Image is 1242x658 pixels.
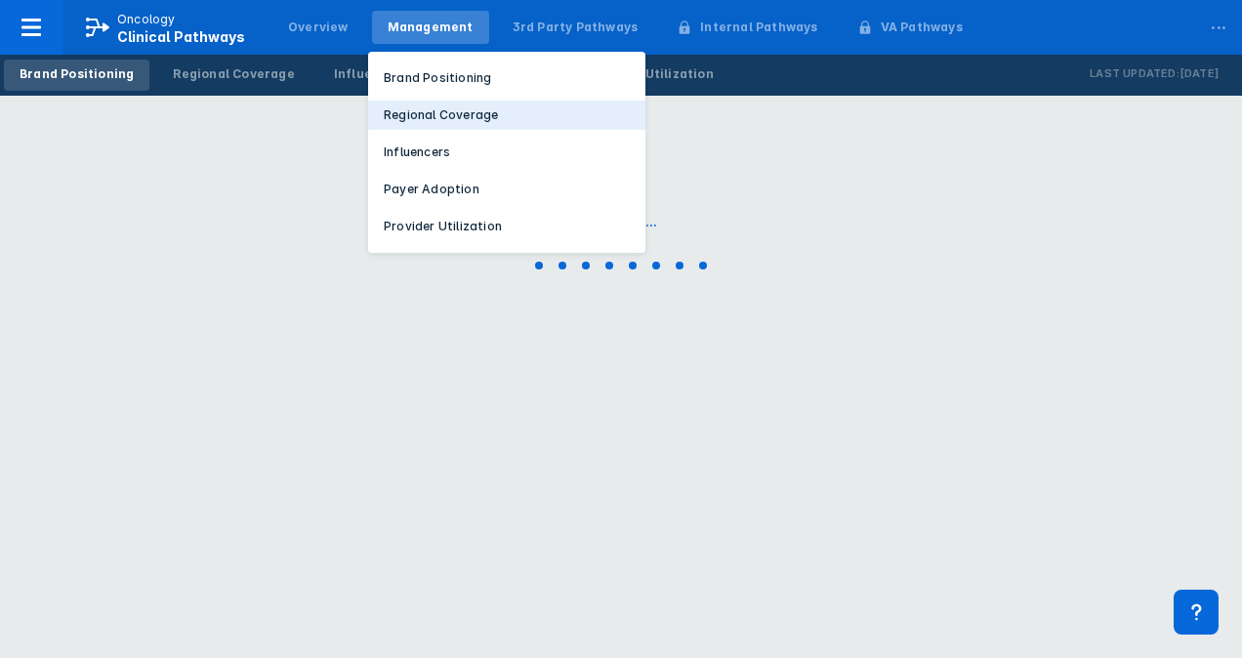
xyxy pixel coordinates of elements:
span: Clinical Pathways [117,28,245,45]
a: Brand Positioning [4,60,149,91]
p: Last Updated: [1090,64,1180,84]
button: Provider Utilization [368,212,645,241]
div: Contact Support [1174,590,1219,635]
div: ... [1199,3,1238,44]
div: Influencers [334,65,409,83]
button: Regional Coverage [368,101,645,130]
div: 3rd Party Pathways [513,19,639,36]
div: Provider Utilization [587,65,714,83]
p: Regional Coverage [384,106,498,124]
p: Influencers [384,144,450,161]
div: Regional Coverage [173,65,294,83]
p: [DATE] [1180,64,1219,84]
p: Oncology [117,11,176,28]
a: 3rd Party Pathways [497,11,654,44]
a: Influencers [318,60,425,91]
button: Influencers [368,138,645,167]
div: Overview [288,19,349,36]
div: Management [388,19,474,36]
a: Regional Coverage [157,60,310,91]
button: Payer Adoption [368,175,645,204]
a: Provider Utilization [571,60,729,91]
div: Internal Pathways [700,19,817,36]
a: Overview [272,11,364,44]
div: Brand Positioning [20,65,134,83]
p: Brand Positioning [384,69,491,87]
div: VA Pathways [881,19,963,36]
button: Brand Positioning [368,63,645,93]
p: Provider Utilization [384,218,502,235]
a: Management [372,11,489,44]
p: Payer Adoption [384,181,479,198]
